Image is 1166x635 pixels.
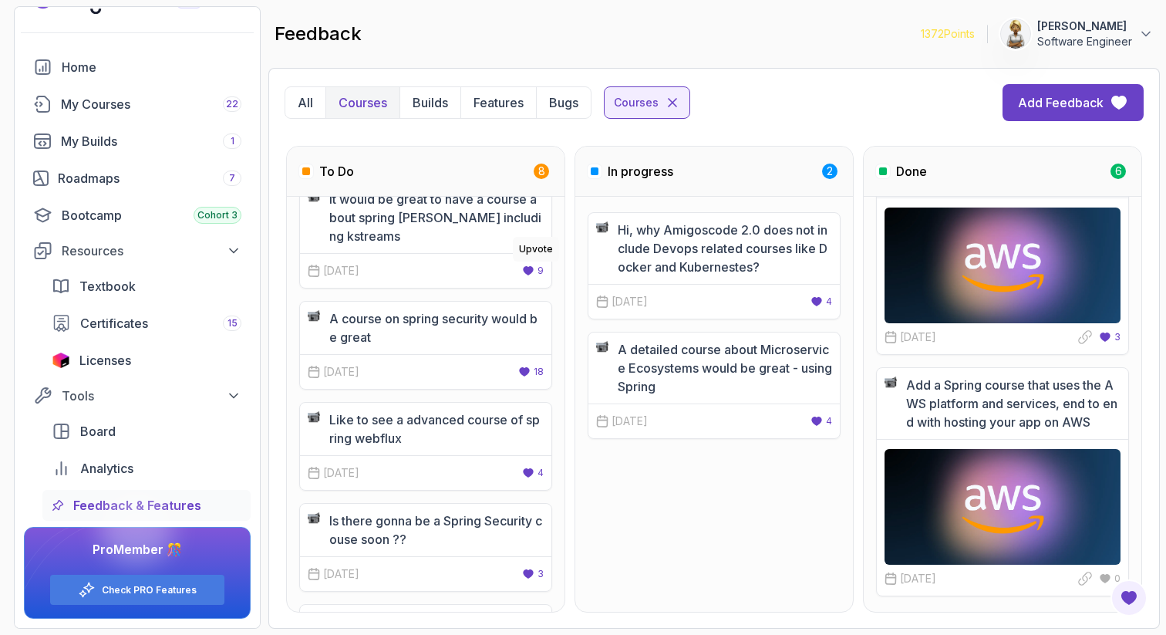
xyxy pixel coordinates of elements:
div: Tools [62,387,241,405]
a: Check PRO Features [102,584,197,596]
a: licenses [42,345,251,376]
img: emojie [596,221,608,233]
p: 2 [827,164,833,179]
img: jetbrains icon [52,353,70,368]
p: Is there gonna be a Spring Security couse soon ?? [329,512,544,549]
p: 4 [826,296,832,308]
button: Resources [24,237,251,265]
button: 0 [1099,573,1121,585]
span: 15 [227,317,238,329]
div: Resources [62,242,241,260]
p: Courses [339,93,387,112]
button: 18 [518,366,544,378]
p: Like to see a advanced course of spring webflux [329,410,544,448]
img: 8cb054d3-5189-4a4f-8dec-bd3a562330fc [885,449,1121,565]
a: builds [24,126,251,157]
button: Tools [24,382,251,410]
a: analytics [42,453,251,484]
a: feedback [42,490,251,521]
a: courses [24,89,251,120]
p: Builds [413,93,448,112]
p: [DATE] [900,329,936,345]
h3: To Do [319,162,354,181]
button: 4 [522,467,544,479]
p: A course on spring security would be great [329,309,544,346]
p: 4 [826,415,832,427]
span: Board [80,422,116,441]
p: Software Engineer [1037,34,1132,49]
div: Home [62,58,241,76]
a: textbook [42,271,251,302]
button: user profile image[PERSON_NAME]Software Engineer [1000,19,1154,49]
img: emojie [596,340,608,353]
button: Open Feedback Button [1110,579,1147,616]
button: 4 [810,415,832,427]
p: Add a Spring course that uses the AWS platform and services, end to end with hosting your app on AWS [906,376,1121,431]
h2: feedback [275,22,362,46]
p: 4 [538,467,544,479]
span: Licenses [79,351,131,370]
p: [DATE] [612,294,648,309]
h3: Done [896,162,927,181]
p: 18 [534,366,544,378]
button: All [285,87,325,118]
span: Feedback & Features [73,496,201,515]
p: 8 [538,164,545,179]
button: 3 [522,568,544,580]
p: All [298,93,313,112]
button: Check PRO Features [49,574,225,606]
p: [DATE] [323,263,359,279]
span: 1 [231,135,234,147]
img: emojie [308,410,320,423]
img: emojie [308,512,320,524]
p: 3 [1114,331,1121,343]
p: Features [473,93,524,112]
p: 9 [538,265,544,277]
span: Cohort 3 [197,209,238,221]
p: 0 [1114,573,1121,585]
div: Bootcamp [62,206,241,225]
p: [DATE] [323,566,359,582]
p: [DATE] [612,414,648,429]
h3: In progress [608,162,673,181]
button: Add Feedback [1003,84,1144,121]
p: [DATE] [900,571,936,586]
div: Add Feedback [1018,93,1104,112]
p: [PERSON_NAME] [1037,19,1132,34]
button: Features [460,87,536,118]
button: Builds [399,87,460,118]
span: Textbook [79,277,136,296]
span: Certificates [80,314,148,333]
p: Courses [614,95,659,110]
img: user profile image [1001,19,1030,49]
button: Bugs [536,87,591,118]
span: 7 [229,172,235,184]
p: [DATE] [323,364,359,380]
p: 3 [538,568,544,580]
p: 6 [1115,164,1122,179]
a: roadmaps [24,163,251,194]
a: bootcamp [24,200,251,231]
div: My Courses [61,95,241,113]
p: it would be great to have a course about spring [PERSON_NAME] including kstreams [329,190,544,245]
button: Courses [325,87,399,118]
img: emojie [885,376,897,388]
button: 4 [810,296,832,308]
p: Hi, why Amigoscode 2.0 does not include Devops related courses like Docker and Kubernestes? [618,221,832,276]
button: 9Upvote [522,265,544,277]
img: b76c990b-57f2-46e5-9b37-d775d7f9e110 [885,208,1121,323]
img: emojie [308,309,320,322]
span: Analytics [80,459,133,478]
p: Bugs [549,93,578,112]
div: Roadmaps [58,169,241,187]
button: 3 [1099,331,1121,343]
span: 22 [226,98,238,110]
a: board [42,416,251,447]
p: [DATE] [323,465,359,481]
p: 1372 Points [921,26,975,42]
p: A detailed course about Microservice Ecosystems would be great - using Spring [618,340,832,396]
div: My Builds [61,132,241,150]
div: Upvote [513,237,559,262]
a: home [24,52,251,83]
a: certificates [42,308,251,339]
